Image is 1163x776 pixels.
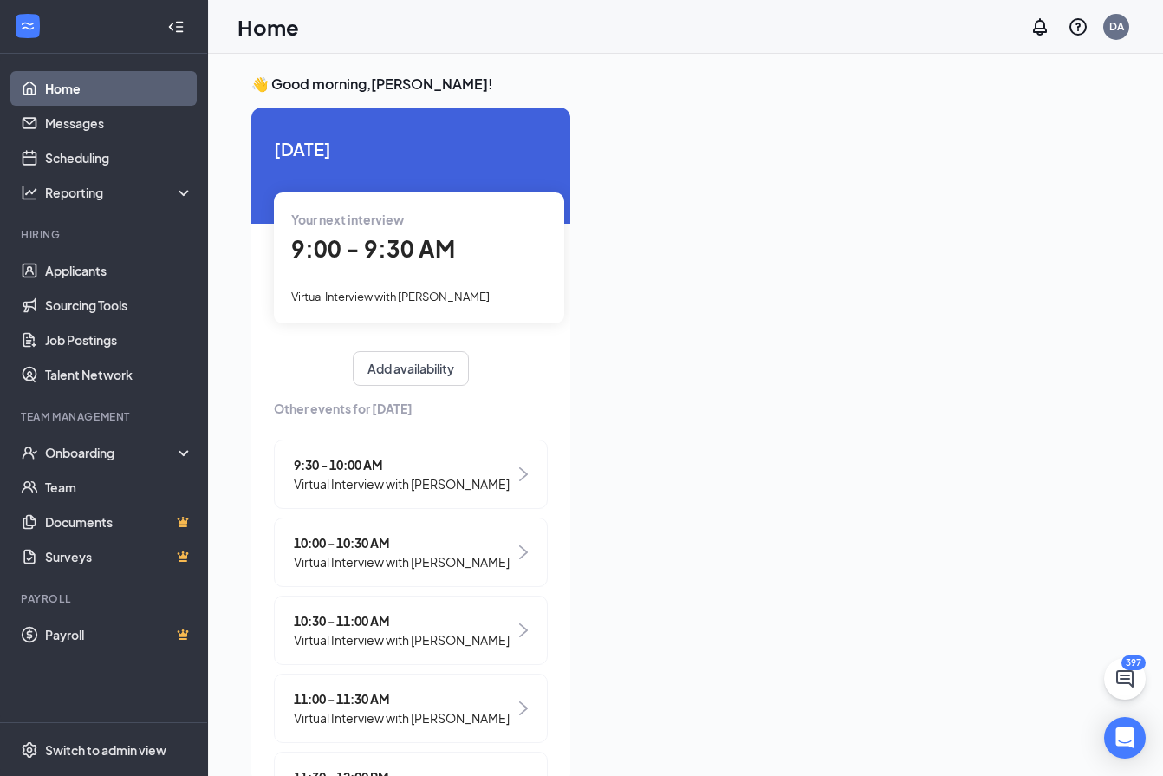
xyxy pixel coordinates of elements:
[274,135,548,162] span: [DATE]
[45,539,193,574] a: SurveysCrown
[45,106,193,140] a: Messages
[353,351,469,386] button: Add availability
[45,357,193,392] a: Talent Network
[1104,658,1146,700] button: ChatActive
[19,17,36,35] svg: WorkstreamLogo
[1114,668,1135,689] svg: ChatActive
[1068,16,1088,37] svg: QuestionInfo
[294,689,510,708] span: 11:00 - 11:30 AM
[45,140,193,175] a: Scheduling
[1104,717,1146,759] div: Open Intercom Messenger
[45,71,193,106] a: Home
[45,444,179,461] div: Onboarding
[21,591,190,606] div: Payroll
[21,184,38,201] svg: Analysis
[45,505,193,539] a: DocumentsCrown
[294,455,510,474] span: 9:30 - 10:00 AM
[291,290,490,303] span: Virtual Interview with [PERSON_NAME]
[21,741,38,759] svg: Settings
[45,184,194,201] div: Reporting
[21,227,190,242] div: Hiring
[45,741,166,759] div: Switch to admin view
[21,409,190,424] div: Team Management
[291,212,404,227] span: Your next interview
[291,234,455,263] span: 9:00 - 9:30 AM
[45,323,193,357] a: Job Postings
[21,444,38,461] svg: UserCheck
[294,611,510,630] span: 10:30 - 11:00 AM
[167,18,185,36] svg: Collapse
[294,474,510,493] span: Virtual Interview with [PERSON_NAME]
[1109,19,1124,34] div: DA
[294,533,510,552] span: 10:00 - 10:30 AM
[45,617,193,652] a: PayrollCrown
[45,470,193,505] a: Team
[251,75,1120,94] h3: 👋 Good morning, [PERSON_NAME] !
[294,552,510,571] span: Virtual Interview with [PERSON_NAME]
[237,12,299,42] h1: Home
[45,288,193,323] a: Sourcing Tools
[1030,16,1050,37] svg: Notifications
[1121,655,1146,670] div: 397
[294,708,510,727] span: Virtual Interview with [PERSON_NAME]
[274,399,548,418] span: Other events for [DATE]
[45,253,193,288] a: Applicants
[294,630,510,649] span: Virtual Interview with [PERSON_NAME]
